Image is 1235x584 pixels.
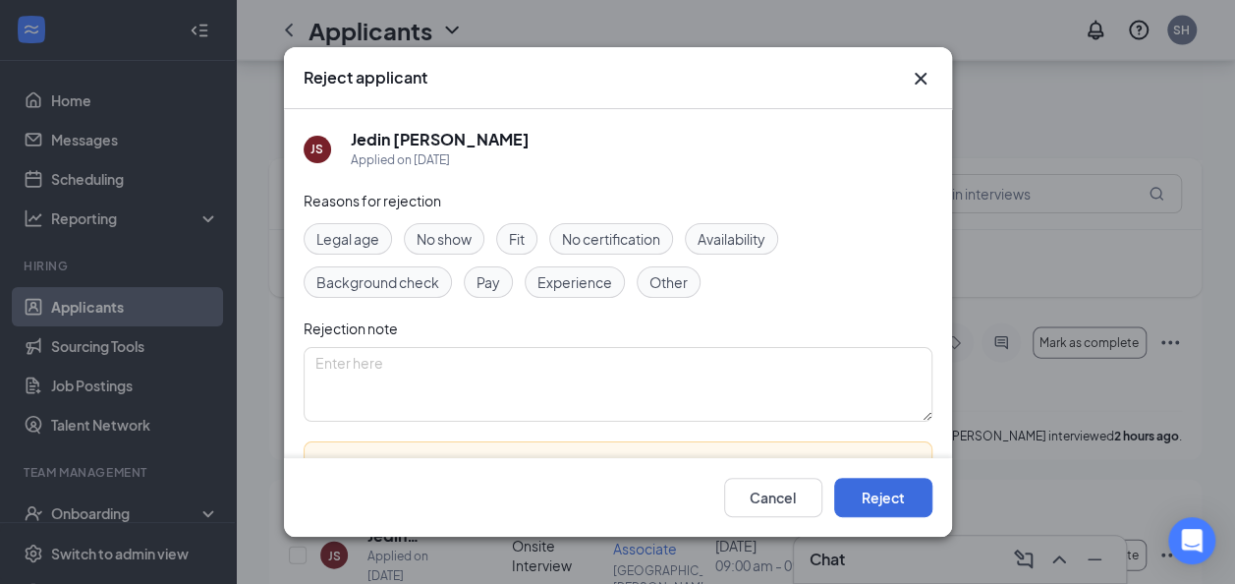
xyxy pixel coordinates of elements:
span: Experience [537,271,612,293]
button: Cancel [724,478,822,517]
span: No certification [562,228,660,250]
div: Open Intercom Messenger [1168,517,1215,564]
span: No show [417,228,472,250]
span: Rejection note [304,320,398,337]
div: Applied on [DATE] [351,150,530,170]
div: JS [310,141,323,157]
span: Pay [477,271,500,293]
h5: Jedin [PERSON_NAME] [351,129,530,150]
span: Legal age [316,228,379,250]
svg: Cross [909,67,932,90]
span: Availability [698,228,765,250]
span: Other [649,271,688,293]
span: Fit [509,228,525,250]
h3: Reject applicant [304,67,427,88]
button: Reject [834,478,932,517]
span: Reasons for rejection [304,192,441,209]
button: Close [909,67,932,90]
span: Background check [316,271,439,293]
